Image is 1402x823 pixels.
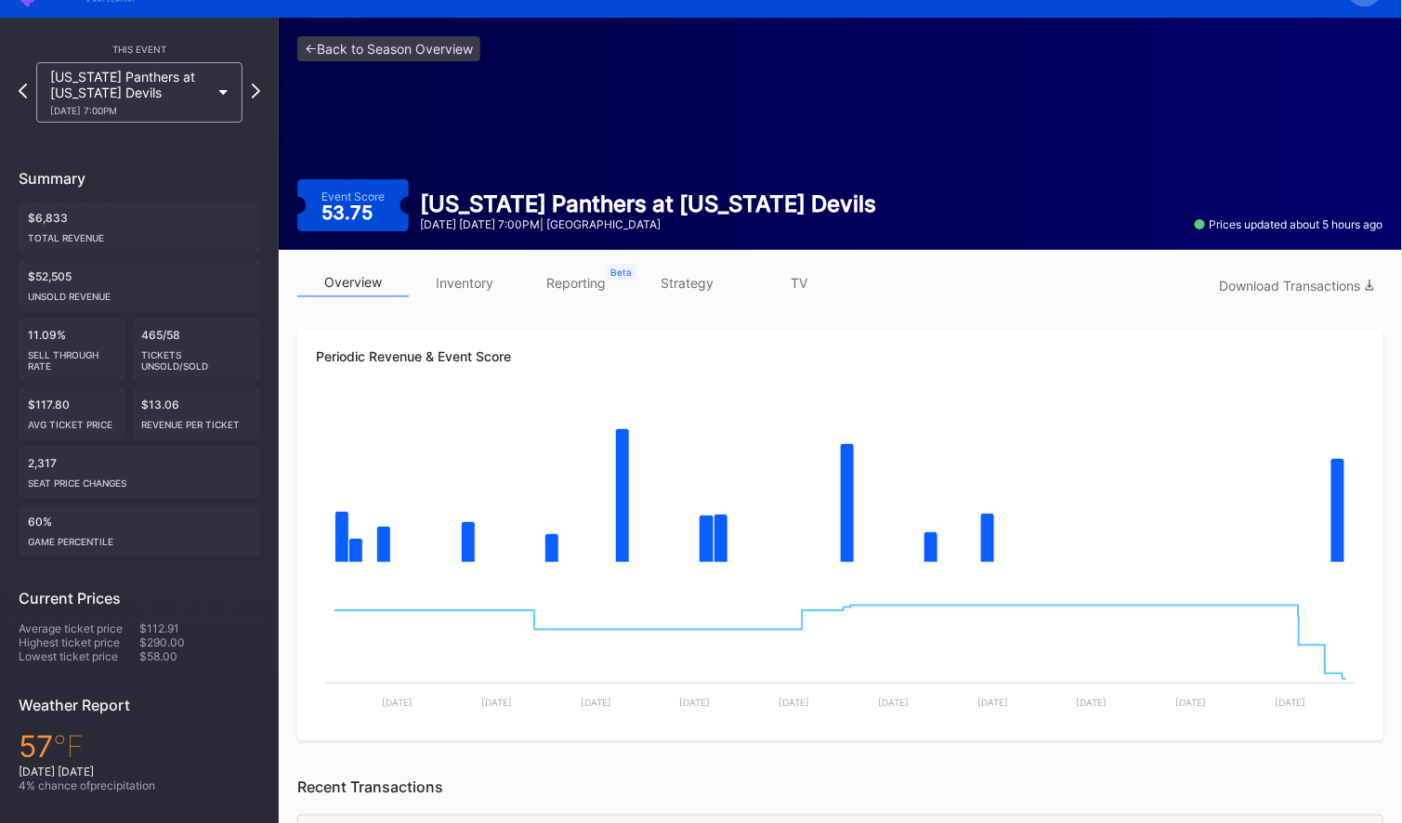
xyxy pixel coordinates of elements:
div: $52,505 [19,260,260,311]
div: Total Revenue [28,225,251,243]
a: inventory [409,268,520,297]
div: [US_STATE] Panthers at [US_STATE] Devils [50,69,210,116]
div: Highest ticket price [19,635,139,649]
text: [DATE] [382,697,413,708]
div: $13.06 [133,388,261,439]
div: Keywords by Traffic [205,110,313,122]
div: 11.09% [19,319,125,381]
div: Prices updated about 5 hours ago [1195,217,1383,231]
div: Sell Through Rate [28,342,116,372]
div: $6,833 [19,202,260,253]
div: Current Prices [19,589,260,607]
div: $290.00 [139,635,260,649]
a: overview [297,268,409,297]
div: $117.80 [19,388,125,439]
div: $58.00 [139,649,260,663]
text: [DATE] [977,697,1008,708]
div: This Event [19,44,260,55]
div: [DATE] [DATE] 7:00PM | [GEOGRAPHIC_DATA] [420,217,876,231]
div: Game percentile [28,529,251,547]
div: 465/58 [133,319,261,381]
text: [DATE] [779,697,809,708]
div: Revenue per ticket [142,411,252,430]
div: 2,317 [19,447,260,498]
img: website_grey.svg [30,48,45,63]
div: Download Transactions [1220,278,1374,294]
div: [US_STATE] Panthers at [US_STATE] Devils [420,190,876,217]
div: 57 [19,728,260,764]
div: v 4.0.25 [52,30,91,45]
text: [DATE] [581,697,611,708]
div: Avg ticket price [28,411,116,430]
text: [DATE] [1176,697,1207,708]
a: <-Back to Season Overview [297,36,480,61]
text: [DATE] [1275,697,1305,708]
a: reporting [520,268,632,297]
img: tab_domain_overview_orange.svg [50,108,65,123]
div: 53.75 [321,203,377,222]
img: logo_orange.svg [30,30,45,45]
div: 4 % chance of precipitation [19,778,260,792]
div: Periodic Revenue & Event Score [316,348,1365,364]
div: Lowest ticket price [19,649,139,663]
text: [DATE] [481,697,512,708]
svg: Chart title [316,582,1365,722]
span: ℉ [53,728,84,764]
img: tab_keywords_by_traffic_grey.svg [185,108,200,123]
div: [DATE] 7:00PM [50,105,210,116]
div: Domain Overview [71,110,166,122]
div: $112.91 [139,621,260,635]
div: Unsold Revenue [28,283,251,302]
div: Average ticket price [19,621,139,635]
a: TV [743,268,855,297]
a: strategy [632,268,743,297]
svg: Chart title [316,397,1365,582]
div: Event Score [321,189,385,203]
div: Weather Report [19,696,260,714]
text: [DATE] [878,697,909,708]
text: [DATE] [680,697,711,708]
div: seat price changes [28,470,251,489]
div: Recent Transactions [297,777,1383,796]
button: Download Transactions [1211,273,1383,298]
text: [DATE] [1077,697,1107,708]
div: 60% [19,505,260,556]
div: [DATE] [DATE] [19,764,260,778]
div: Summary [19,169,260,188]
div: Tickets Unsold/Sold [142,342,252,372]
div: Domain: [DOMAIN_NAME] [48,48,204,63]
